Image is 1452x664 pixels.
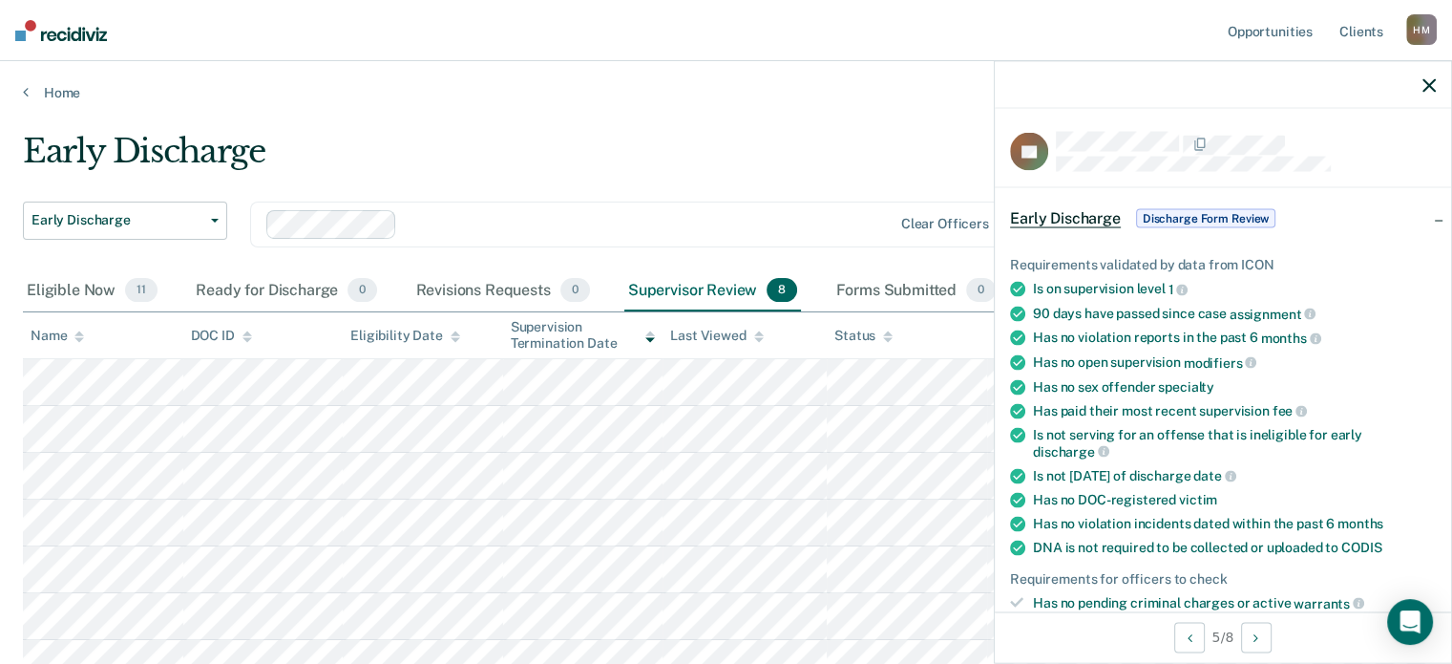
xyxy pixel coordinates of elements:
[32,212,203,228] span: Early Discharge
[31,328,84,344] div: Name
[23,132,1112,186] div: Early Discharge
[767,278,797,303] span: 8
[1184,354,1257,370] span: modifiers
[1033,427,1436,460] div: Is not serving for an offense that is ineligible for early
[1230,306,1315,321] span: assignment
[1033,516,1436,532] div: Has no violation incidents dated within the past 6
[1033,492,1436,508] div: Has no DOC-registered
[15,20,107,41] img: Recidiviz
[1033,540,1436,556] div: DNA is not required to be collected or uploaded to
[1294,595,1364,610] span: warrants
[1158,378,1214,394] span: specialty
[511,319,656,352] div: Supervision Termination Date
[670,328,763,344] div: Last Viewed
[1193,468,1235,483] span: date
[1033,467,1436,484] div: Is not [DATE] of discharge
[191,328,252,344] div: DOC ID
[624,270,802,312] div: Supervisor Review
[1174,622,1205,653] button: Previous Opportunity
[1341,540,1381,555] span: CODIS
[831,270,1000,312] div: Forms Submitted
[1033,354,1436,372] div: Has no open supervision
[23,84,1429,101] a: Home
[1179,492,1217,507] span: victim
[995,188,1451,249] div: Early DischargeDischarge Form Review
[350,328,460,344] div: Eligibility Date
[1010,257,1436,273] div: Requirements validated by data from ICON
[995,611,1451,662] div: 5 / 8
[1241,622,1272,653] button: Next Opportunity
[1406,14,1437,45] div: H M
[834,328,893,344] div: Status
[347,278,377,303] span: 0
[1033,378,1436,395] div: Has no sex offender
[1033,402,1436,419] div: Has paid their most recent supervision
[1337,516,1383,531] span: months
[1387,599,1433,645] div: Open Intercom Messenger
[1261,331,1321,346] span: months
[1010,209,1121,228] span: Early Discharge
[23,270,161,312] div: Eligible Now
[966,278,996,303] span: 0
[125,278,158,303] span: 11
[1033,305,1436,322] div: 90 days have passed since case
[1273,403,1307,418] span: fee
[1033,443,1109,459] span: discharge
[901,216,989,232] div: Clear officers
[1033,330,1436,347] div: Has no violation reports in the past 6
[1168,282,1189,297] span: 1
[1033,595,1436,612] div: Has no pending criminal charges or active
[1136,209,1275,228] span: Discharge Form Review
[192,270,381,312] div: Ready for Discharge
[1010,571,1436,588] div: Requirements for officers to check
[560,278,590,303] span: 0
[1033,281,1436,298] div: Is on supervision level
[411,270,593,312] div: Revisions Requests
